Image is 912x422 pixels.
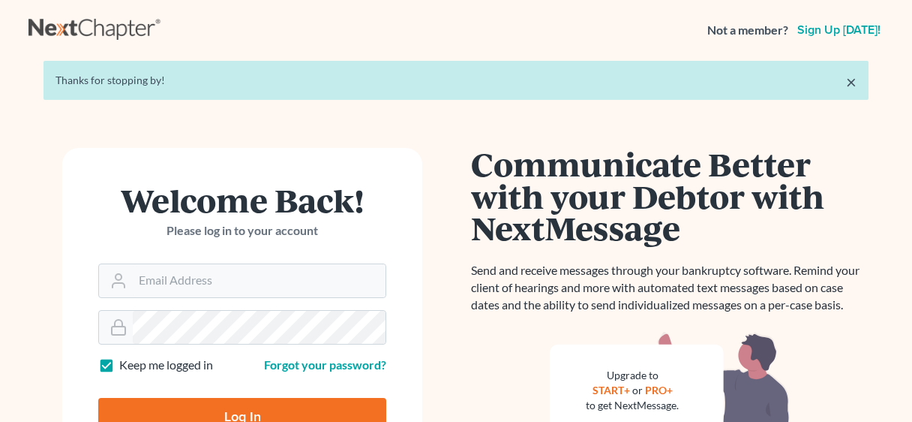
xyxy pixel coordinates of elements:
a: Sign up [DATE]! [794,24,883,36]
p: Please log in to your account [98,222,386,240]
a: × [846,73,856,91]
div: Thanks for stopping by! [55,73,856,88]
input: Email Address [133,264,385,297]
a: START+ [592,384,630,396]
div: Upgrade to [586,368,679,383]
p: Send and receive messages through your bankruptcy software. Remind your client of hearings and mo... [471,262,868,314]
h1: Welcome Back! [98,184,386,216]
strong: Not a member? [707,22,788,39]
a: Forgot your password? [264,357,386,372]
a: PRO+ [645,384,673,396]
h1: Communicate Better with your Debtor with NextMessage [471,148,868,244]
label: Keep me logged in [119,357,213,374]
div: to get NextMessage. [586,398,679,413]
span: or [632,384,643,396]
